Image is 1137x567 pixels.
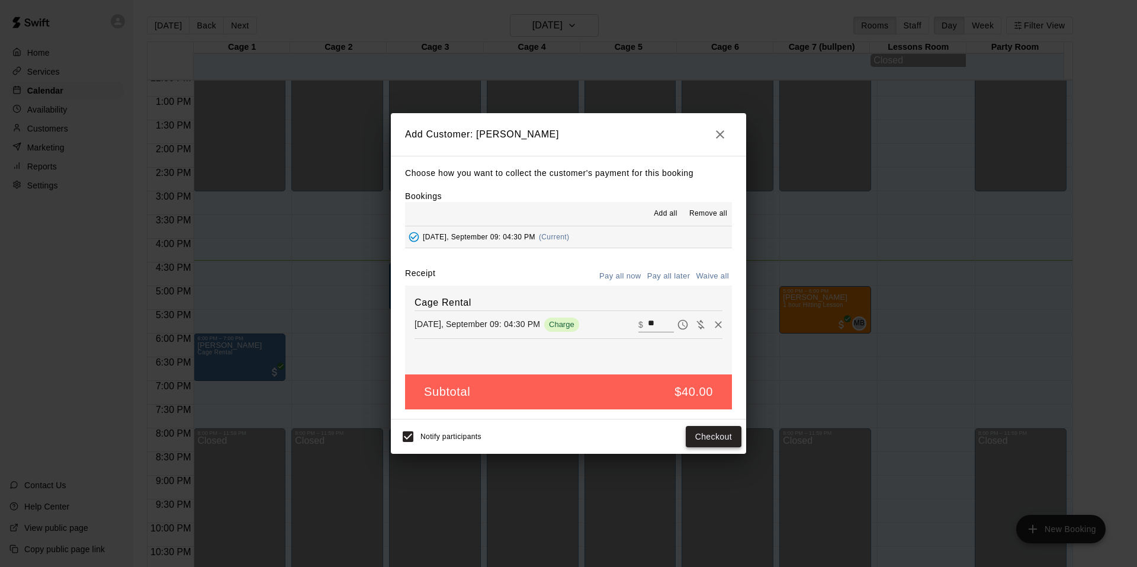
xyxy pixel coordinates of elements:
[423,233,535,241] span: [DATE], September 09: 04:30 PM
[693,267,732,286] button: Waive all
[692,319,709,329] span: Waive payment
[405,166,732,181] p: Choose how you want to collect the customer's payment for this booking
[405,226,732,248] button: Added - Collect Payment[DATE], September 09: 04:30 PM(Current)
[654,208,677,220] span: Add all
[647,204,685,223] button: Add all
[596,267,644,286] button: Pay all now
[405,267,435,286] label: Receipt
[405,228,423,246] button: Added - Collect Payment
[675,384,713,400] h5: $40.00
[424,384,470,400] h5: Subtotal
[420,433,481,441] span: Notify participants
[685,204,732,223] button: Remove all
[544,320,579,329] span: Charge
[686,426,741,448] button: Checkout
[391,113,746,156] h2: Add Customer: [PERSON_NAME]
[674,319,692,329] span: Pay later
[644,267,693,286] button: Pay all later
[709,316,727,334] button: Remove
[405,191,442,201] label: Bookings
[689,208,727,220] span: Remove all
[539,233,570,241] span: (Current)
[415,318,540,330] p: [DATE], September 09: 04:30 PM
[638,319,643,331] p: $
[415,295,722,310] h6: Cage Rental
